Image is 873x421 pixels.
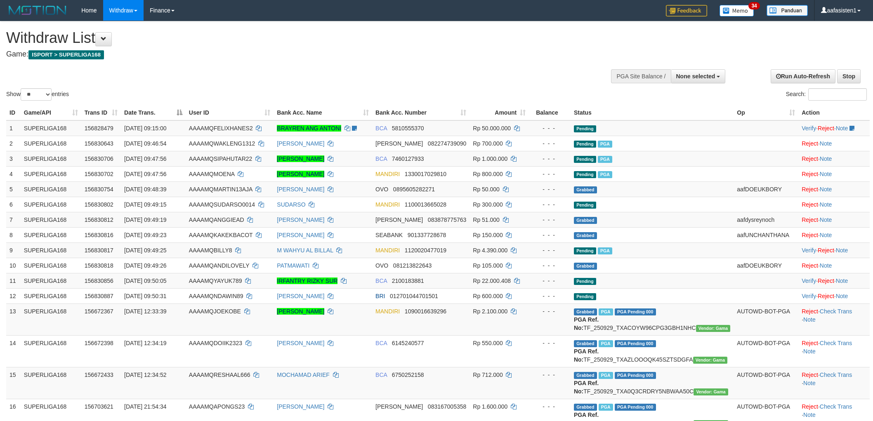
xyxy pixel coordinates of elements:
[21,151,81,166] td: SUPERLIGA168
[375,262,388,269] span: OVO
[390,293,438,299] span: Copy 012701044701501 to clipboard
[798,288,870,303] td: · ·
[532,402,567,411] div: - - -
[473,262,503,269] span: Rp 105.000
[6,120,21,136] td: 1
[836,293,848,299] a: Note
[798,105,870,120] th: Action
[277,372,330,378] a: MOCHAMAD ARIEF
[767,5,808,16] img: panduan.png
[734,105,798,120] th: Op: activate to sort column ascending
[6,50,574,59] h4: Game:
[85,125,113,132] span: 156828479
[21,303,81,335] td: SUPERLIGA168
[277,140,324,147] a: [PERSON_NAME]
[21,367,81,399] td: SUPERLIGA168
[21,181,81,197] td: SUPERLIGA168
[820,201,832,208] a: Note
[532,216,567,224] div: - - -
[392,155,424,162] span: Copy 7460127933 to clipboard
[85,216,113,223] span: 156830812
[277,293,324,299] a: [PERSON_NAME]
[571,105,734,120] th: Status
[611,69,670,83] div: PGA Site Balance /
[473,232,503,238] span: Rp 150.000
[6,212,21,227] td: 7
[85,232,113,238] span: 156830816
[798,151,870,166] td: ·
[598,141,612,148] span: Marked by aafsengchandara
[6,197,21,212] td: 6
[6,303,21,335] td: 13
[820,262,832,269] a: Note
[532,231,567,239] div: - - -
[6,4,69,16] img: MOTION_logo.png
[392,372,424,378] span: Copy 6750252158 to clipboard
[803,316,816,323] a: Note
[277,262,309,269] a: PATMAWATI
[734,335,798,367] td: AUTOWD-BOT-PGA
[802,340,818,346] a: Reject
[837,69,861,83] a: Stop
[6,258,21,273] td: 10
[574,293,596,300] span: Pending
[532,185,567,193] div: - - -
[124,186,166,193] span: [DATE] 09:48:39
[85,403,113,410] span: 156703621
[532,155,567,163] div: - - -
[574,380,599,395] b: PGA Ref. No:
[820,403,852,410] a: Check Trans
[734,303,798,335] td: AUTOWD-BOT-PGA
[375,186,388,193] span: OVO
[6,335,21,367] td: 14
[189,201,255,208] span: AAAAMQSUDARSO0014
[6,30,574,46] h1: Withdraw List
[802,186,818,193] a: Reject
[574,156,596,163] span: Pending
[6,181,21,197] td: 5
[277,340,324,346] a: [PERSON_NAME]
[574,278,596,285] span: Pending
[21,105,81,120] th: Game/API: activate to sort column ascending
[21,242,81,258] td: SUPERLIGA168
[820,340,852,346] a: Check Trans
[734,181,798,197] td: aafDOEUKBORY
[571,303,734,335] td: TF_250929_TXACOYW96CPG3GBH1NHC
[532,200,567,209] div: - - -
[21,197,81,212] td: SUPERLIGA168
[189,247,232,254] span: AAAAMQBILLY8
[473,308,507,315] span: Rp 2.100.000
[124,293,166,299] span: [DATE] 09:50:31
[473,247,507,254] span: Rp 4.390.000
[802,372,818,378] a: Reject
[693,357,728,364] span: Vendor URL: https://trx31.1velocity.biz
[615,404,656,411] span: PGA Pending
[277,216,324,223] a: [PERSON_NAME]
[532,277,567,285] div: - - -
[189,155,252,162] span: AAAAMQSIPAHUTAR22
[820,232,832,238] a: Note
[277,201,305,208] a: SUDARSO
[124,201,166,208] span: [DATE] 09:49:15
[798,197,870,212] td: ·
[6,227,21,242] td: 8
[615,340,656,347] span: PGA Pending
[85,278,113,284] span: 156830856
[189,232,253,238] span: AAAAMQKAKEKBACOT
[124,262,166,269] span: [DATE] 09:49:26
[428,403,466,410] span: Copy 083167005358 to clipboard
[6,166,21,181] td: 4
[574,125,596,132] span: Pending
[124,155,166,162] span: [DATE] 09:47:56
[798,166,870,181] td: ·
[798,181,870,197] td: ·
[818,278,834,284] a: Reject
[473,293,503,299] span: Rp 600.000
[375,308,400,315] span: MANDIRI
[771,69,835,83] a: Run Auto-Refresh
[124,308,166,315] span: [DATE] 12:33:39
[599,308,613,315] span: Marked by aafsengchandara
[392,278,424,284] span: Copy 2100183881 to clipboard
[615,372,656,379] span: PGA Pending
[473,140,503,147] span: Rp 700.000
